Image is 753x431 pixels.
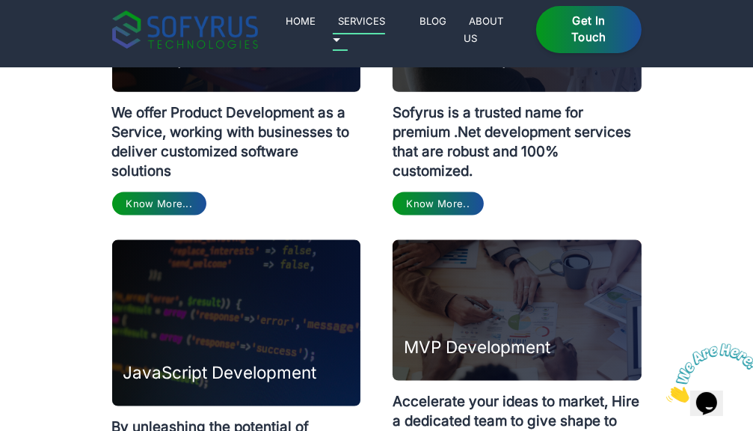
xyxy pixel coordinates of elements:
h3: MVP Development [404,336,550,358]
p: We offer Product Development as a Service, working with businesses to deliver customized software... [112,92,361,182]
a: Blog [414,12,452,30]
p: Sofyrus is a trusted name for premium .Net development services that are robust and 100% customized. [393,92,642,182]
img: sofyrus [112,10,258,49]
a: Know More... [112,192,206,215]
img: Chat attention grabber [6,6,99,65]
a: Get in Touch [536,6,641,54]
a: Services 🞃 [333,12,386,51]
a: Home [280,12,322,30]
h3: JavaScript Development [123,361,317,384]
a: Know More.. [393,192,484,215]
iframe: chat widget [660,337,753,409]
a: About Us [464,12,504,46]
